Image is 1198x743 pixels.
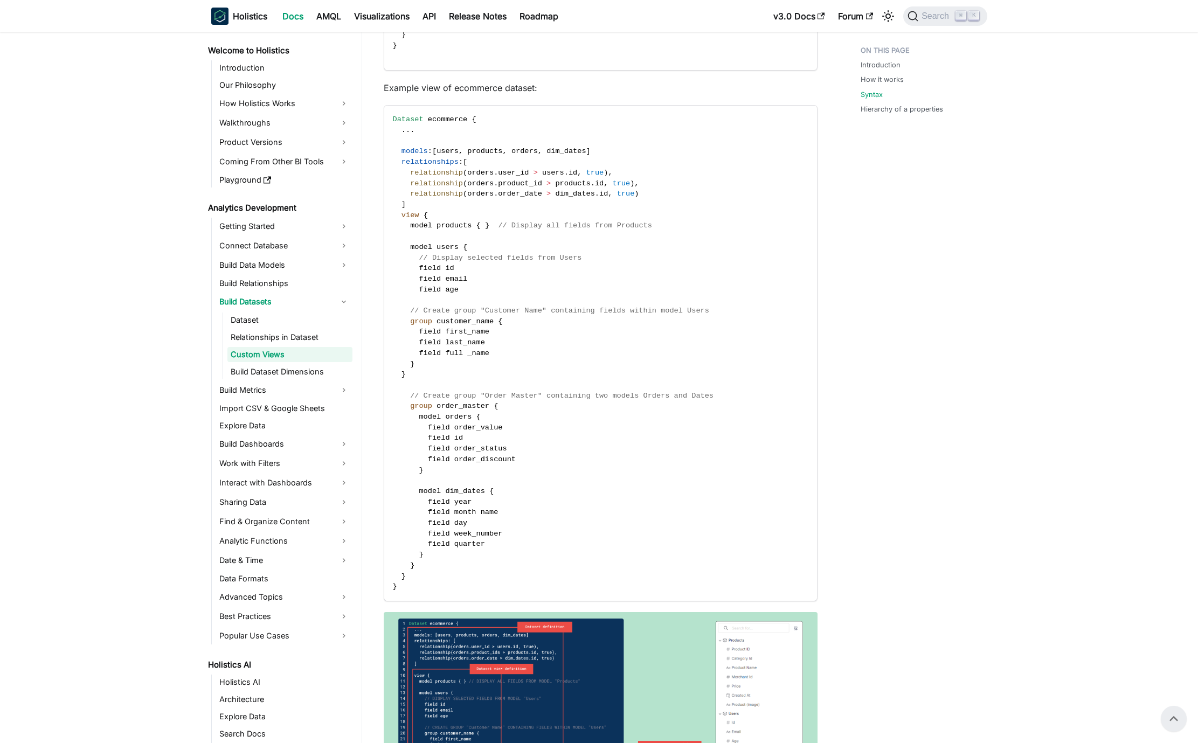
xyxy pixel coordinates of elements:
span: // Display selected fields from Users [419,254,581,262]
a: Welcome to Holistics [205,43,352,58]
a: Introduction [861,60,901,70]
span: . [591,179,595,188]
span: ( [463,179,467,188]
kbd: K [968,11,979,20]
span: { [498,317,502,325]
a: v3.0 Docs [767,8,832,25]
span: // Display all fields from Products [498,221,652,230]
a: Find & Organize Content [216,513,352,530]
span: age [445,286,458,294]
span: models [401,147,428,155]
span: field [428,434,450,442]
span: products [437,221,472,230]
span: . [410,126,414,134]
a: API [416,8,442,25]
kbd: ⌘ [955,11,966,20]
a: Our Philosophy [216,78,352,93]
img: Holistics [211,8,228,25]
span: field [419,286,441,294]
span: dim_dates [445,487,484,495]
a: Build Dashboards [216,435,352,453]
span: order_master [437,402,489,410]
span: , [608,190,612,198]
span: // Create group "Customer Name" containing fields within model Users [410,307,709,315]
span: Search [918,11,955,21]
span: users [542,169,564,177]
a: AMQL [310,8,348,25]
span: } [410,561,414,570]
a: Date & Time [216,552,352,569]
span: field [419,275,441,283]
span: product_id [498,179,542,188]
a: Analytics Development [205,200,352,216]
span: . [494,169,498,177]
span: field [428,508,450,516]
span: { [424,211,428,219]
span: . [401,126,406,134]
a: Build Relationships [216,276,352,291]
span: } [393,582,397,591]
a: Coming From Other BI Tools [216,153,352,170]
span: } [419,466,423,474]
span: . [406,126,410,134]
span: id [569,169,577,177]
span: products [555,179,590,188]
a: Docs [276,8,310,25]
span: model [410,243,432,251]
span: { [476,221,481,230]
nav: Docs sidebar [200,32,362,743]
span: [ [432,147,437,155]
button: Scroll back to top [1161,706,1187,732]
a: Architecture [216,692,352,707]
span: relationships [401,158,459,166]
span: user_id [498,169,529,177]
a: Sharing Data [216,494,352,511]
span: field [419,328,441,336]
span: orders [511,147,538,155]
span: orders [467,179,494,188]
span: customer_name [437,317,494,325]
span: ( [463,190,467,198]
span: . [564,169,569,177]
span: field [419,264,441,272]
button: Search (Command+K) [903,6,987,26]
span: field [428,540,450,548]
a: Release Notes [442,8,513,25]
a: Getting Started [216,218,352,235]
a: Dataset [227,313,352,328]
span: { [463,243,467,251]
span: model [410,221,432,230]
span: name [481,508,498,516]
span: , [538,147,542,155]
span: first_name [445,328,489,336]
span: : [428,147,432,155]
span: dim_dates [546,147,586,155]
a: Explore Data [216,418,352,433]
span: > [534,169,538,177]
span: { [489,487,494,495]
span: // Create group "Order Master" containing two models Orders and Dates [410,392,714,400]
a: Advanced Topics [216,588,352,606]
p: Example view of ecommerce dataset: [384,81,818,94]
span: } [419,551,423,559]
span: ) [604,169,608,177]
span: id [599,190,608,198]
a: Build Datasets [216,293,352,310]
a: Explore Data [216,709,352,724]
a: How it works [861,74,904,85]
span: } [401,31,406,39]
span: { [472,115,476,123]
span: orders [445,413,472,421]
span: relationship [410,169,463,177]
a: How Holistics Works [216,95,352,112]
span: : [459,158,463,166]
span: field [428,530,450,538]
span: . [595,190,599,198]
span: id [445,264,454,272]
span: dim_dates [555,190,594,198]
a: Best Practices [216,608,352,625]
span: > [546,190,551,198]
span: group [410,317,432,325]
a: Holistics AI [205,657,352,672]
span: week_number [454,530,503,538]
